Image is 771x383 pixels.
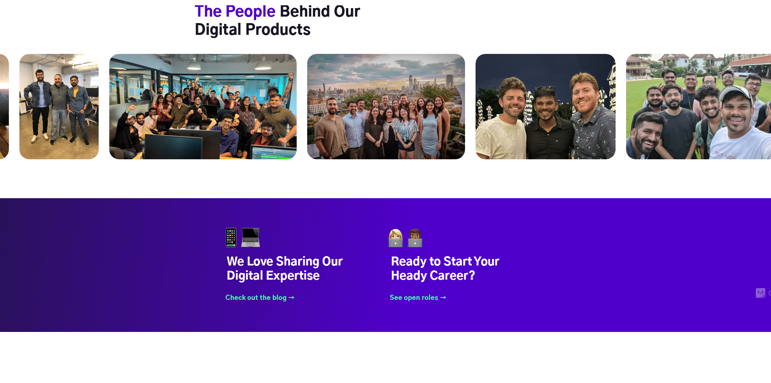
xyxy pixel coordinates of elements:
[221,294,295,302] a: Check out the blog →
[307,54,465,159] img: DSCF6219
[386,228,425,247] img: Image_02
[221,228,260,247] img: Image_01
[109,54,297,159] img: IMG_1167-1
[195,5,276,19] span: The People
[386,247,550,284] h3: Ready to Start Your Heady Career?
[476,54,616,159] img: Image from iOS (5)-2
[221,247,386,284] h3: We Love Sharing Our Digital Expertise
[386,294,446,302] a: See open roles →
[195,3,409,40] h2: Behind Our Digital Products
[19,54,99,159] img: IMG_5304 1 (2)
